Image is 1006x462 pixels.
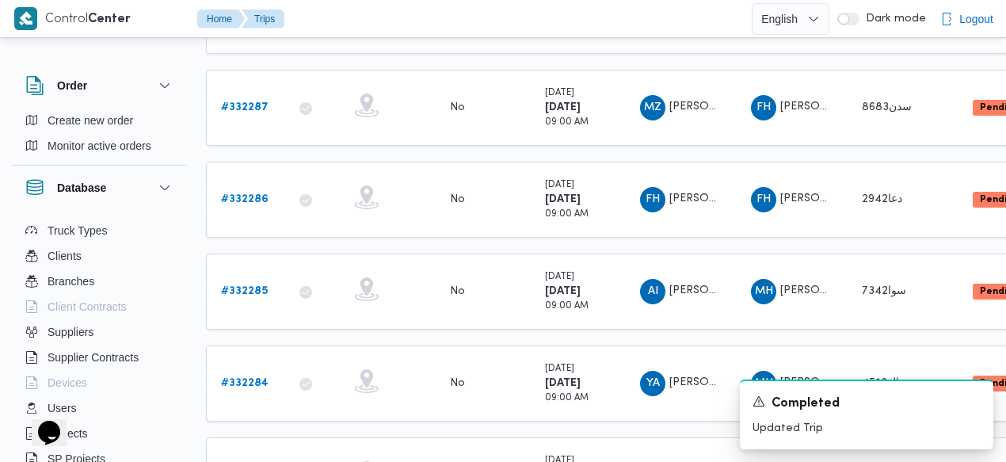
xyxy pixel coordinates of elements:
[640,95,665,120] div: Muhammad Zkaraia Ghrib Muhammad
[197,10,245,29] button: Home
[545,302,589,311] small: 09:00 AM
[48,246,82,265] span: Clients
[450,193,465,207] div: No
[221,374,269,393] a: #332284
[545,210,589,219] small: 09:00 AM
[48,373,87,392] span: Devices
[450,101,465,115] div: No
[545,102,581,113] b: [DATE]
[780,285,894,296] span: [PERSON_NAME] على
[862,194,902,204] span: دعا2942
[959,10,993,29] span: Logout
[48,297,127,316] span: Client Contracts
[545,118,589,127] small: 09:00 AM
[640,187,665,212] div: Ftha Hassan Jlal Abo Alhassan
[221,378,269,388] b: # 332284
[755,279,773,304] span: MH
[756,95,771,120] span: FH
[19,395,181,421] button: Users
[450,376,465,391] div: No
[772,395,840,414] span: Completed
[780,193,897,204] span: [PERSON_NAME]ه تربو
[48,348,139,367] span: Supplier Contracts
[648,279,658,304] span: AI
[19,108,181,133] button: Create new order
[545,89,574,97] small: [DATE]
[753,394,981,414] div: Notification
[646,187,660,212] span: FH
[753,420,981,437] p: Updated Trip
[25,178,174,197] button: Database
[545,286,581,296] b: [DATE]
[545,194,581,204] b: [DATE]
[669,101,760,112] span: [PERSON_NAME]
[221,286,268,296] b: # 332285
[13,108,187,165] div: Order
[669,285,760,296] span: [PERSON_NAME]
[48,136,151,155] span: Monitor active orders
[57,178,106,197] h3: Database
[545,394,589,403] small: 09:00 AM
[640,371,665,396] div: Yasr Abadaljwad Aljmail Abadaljwad
[221,282,268,301] a: #332285
[669,193,760,204] span: [PERSON_NAME]
[640,279,665,304] div: Ahmad Ibrahem Hassan Ali
[19,218,181,243] button: Truck Types
[756,187,771,212] span: FH
[48,424,88,443] span: Projects
[545,365,574,373] small: [DATE]
[19,370,181,395] button: Devices
[19,421,181,446] button: Projects
[751,95,776,120] div: Ftha Hassan Jlal Abo Alhassan Shrkah Trabo
[221,98,269,117] a: #332287
[862,286,906,296] span: سوا7342
[25,76,174,95] button: Order
[19,294,181,319] button: Client Contracts
[221,194,269,204] b: # 332286
[57,76,87,95] h3: Order
[646,371,660,396] span: YA
[88,13,131,25] b: Center
[934,3,1000,35] button: Logout
[48,221,107,240] span: Truck Types
[751,187,776,212] div: Ftha Hassan Jlal Abo Alhassan Shrkah Trabo
[545,181,574,189] small: [DATE]
[48,272,94,291] span: Branches
[19,319,181,345] button: Suppliers
[780,101,897,112] span: [PERSON_NAME]ه تربو
[14,7,37,30] img: X8yXhbKr1z7QwAAAABJRU5ErkJggg==
[545,273,574,281] small: [DATE]
[19,269,181,294] button: Branches
[644,95,661,120] span: MZ
[859,13,926,25] span: Dark mode
[751,279,776,304] div: Maroah Husam Aldin Saad Ala
[545,378,581,388] b: [DATE]
[48,323,93,342] span: Suppliers
[221,190,269,209] a: #332286
[669,377,760,388] span: [PERSON_NAME]
[19,345,181,370] button: Supplier Contracts
[242,10,284,29] button: Trips
[221,102,269,113] b: # 332287
[862,102,912,113] span: سدن8683
[19,243,181,269] button: Clients
[16,399,67,446] iframe: chat widget
[450,284,465,299] div: No
[48,111,133,130] span: Create new order
[19,133,181,158] button: Monitor active orders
